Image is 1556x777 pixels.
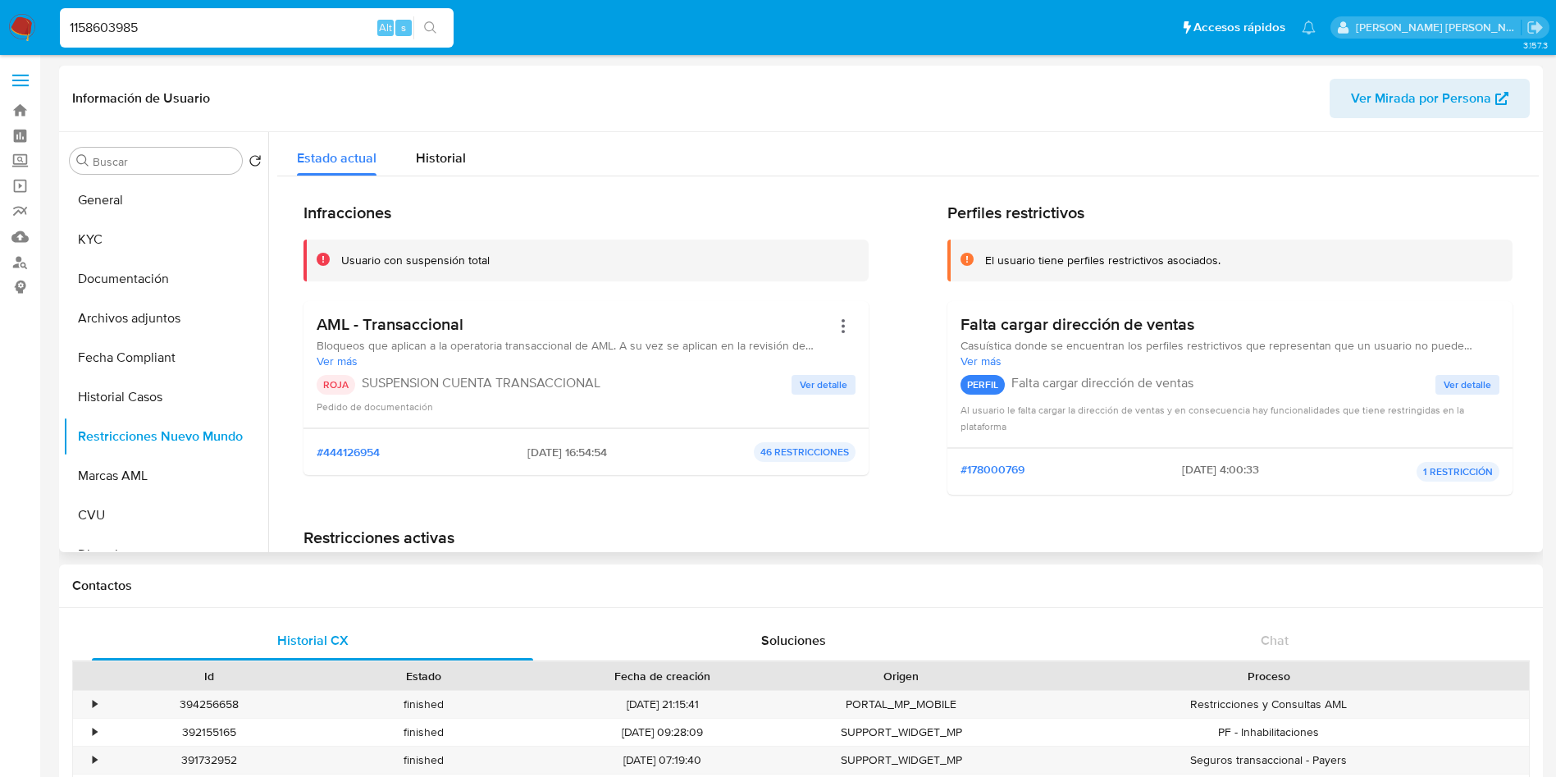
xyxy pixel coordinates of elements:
span: Chat [1261,631,1289,650]
span: s [401,20,406,35]
button: CVU [63,496,268,535]
span: Soluciones [761,631,826,650]
span: Alt [379,20,392,35]
button: Marcas AML [63,456,268,496]
button: Restricciones Nuevo Mundo [63,417,268,456]
div: [DATE] 07:19:40 [532,747,794,774]
div: 392155165 [102,719,317,746]
div: • [93,724,97,740]
div: • [93,697,97,712]
div: 391732952 [102,747,317,774]
div: SUPPORT_WIDGET_MP [794,719,1009,746]
button: General [63,181,268,220]
div: Fecha de creación [543,668,783,684]
button: KYC [63,220,268,259]
div: [DATE] 09:28:09 [532,719,794,746]
button: Direcciones [63,535,268,574]
input: Buscar usuario o caso... [60,17,454,39]
div: Proceso [1020,668,1517,684]
div: Restricciones y Consultas AML [1009,691,1529,718]
span: Ver Mirada por Persona [1351,79,1491,118]
button: Archivos adjuntos [63,299,268,338]
button: Historial Casos [63,377,268,417]
span: Historial CX [277,631,349,650]
a: Notificaciones [1302,21,1316,34]
div: SUPPORT_WIDGET_MP [794,747,1009,774]
h1: Contactos [72,578,1530,594]
button: Documentación [63,259,268,299]
div: finished [317,691,532,718]
div: finished [317,747,532,774]
h1: Información de Usuario [72,90,210,107]
div: PF - Inhabilitaciones [1009,719,1529,746]
div: Id [113,668,305,684]
button: Fecha Compliant [63,338,268,377]
p: sandra.helbardt@mercadolibre.com [1356,20,1522,35]
a: Salir [1526,19,1544,36]
button: Ver Mirada por Persona [1330,79,1530,118]
div: • [93,752,97,768]
div: PORTAL_MP_MOBILE [794,691,1009,718]
div: Seguros transaccional - Payers [1009,747,1529,774]
div: Estado [328,668,520,684]
input: Buscar [93,154,235,169]
span: Accesos rápidos [1193,19,1285,36]
div: Origen [805,668,997,684]
div: finished [317,719,532,746]
button: Buscar [76,154,89,167]
div: 394256658 [102,691,317,718]
div: [DATE] 21:15:41 [532,691,794,718]
button: Volver al orden por defecto [249,154,262,172]
button: search-icon [413,16,447,39]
